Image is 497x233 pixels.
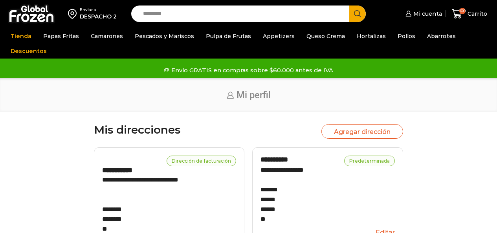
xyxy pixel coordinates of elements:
[102,166,244,174] input: Nombre de dirección *
[102,215,236,223] label: County
[353,29,390,44] a: Hortalizas
[260,186,394,194] label: ZipCode
[321,124,403,139] button: Agregar dirección
[102,166,173,174] label: Nombre de dirección *
[260,215,394,223] label: Country
[87,29,127,44] a: Camarones
[349,6,366,22] button: Search button
[459,8,466,14] span: 100
[260,205,394,213] label: County
[7,44,51,59] a: Descuentos
[202,29,255,44] a: Pulpa de Frutas
[102,205,236,213] label: City
[260,156,394,174] label: Street
[260,166,394,174] input: Street
[102,156,236,184] label: Street
[94,123,180,137] h1: Mis direcciones
[260,156,402,163] input: Nombre de dirección *
[102,186,236,194] label: U_DCO
[303,29,349,44] a: Queso Crema
[237,90,271,101] span: Mi perfil
[131,29,198,44] a: Pescados y Mariscos
[80,13,117,20] div: DESPACHO 2
[102,176,236,184] input: Street
[102,225,236,233] label: Country
[423,29,460,44] a: Abarrotes
[260,196,394,204] label: City
[403,6,442,22] a: Mi cuenta
[260,156,331,163] label: Nombre de dirección *
[394,29,419,44] a: Pollos
[411,10,442,18] span: Mi cuenta
[7,29,35,44] a: Tienda
[39,29,83,44] a: Papas Fritas
[167,156,236,166] div: Dirección de facturación
[450,5,489,23] a: 100 Carrito
[260,176,394,184] label: U_DCO
[80,7,117,13] div: Enviar a
[466,10,487,18] span: Carrito
[102,196,236,204] label: ZipCode
[259,29,299,44] a: Appetizers
[68,7,80,20] img: address-field-icon.svg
